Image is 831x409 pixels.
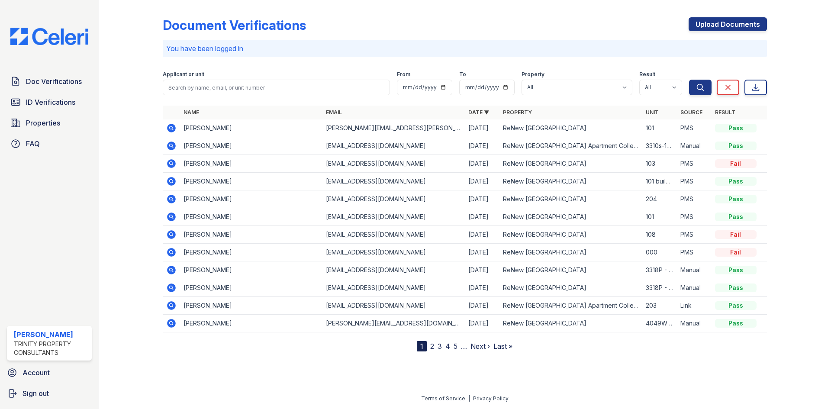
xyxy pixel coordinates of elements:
p: You have been logged in [166,43,763,54]
td: [DATE] [465,297,499,315]
td: [PERSON_NAME] [180,226,322,244]
td: Link [677,297,712,315]
a: 2 [430,342,434,351]
td: [DATE] [465,155,499,173]
td: ReNew [GEOGRAPHIC_DATA] [499,279,642,297]
a: Privacy Policy [473,395,509,402]
td: 000 [642,244,677,261]
td: ReNew [GEOGRAPHIC_DATA] [499,119,642,137]
div: Pass [715,319,757,328]
td: ReNew [GEOGRAPHIC_DATA] [499,244,642,261]
div: Pass [715,283,757,292]
td: 108 [642,226,677,244]
td: [DATE] [465,261,499,279]
td: [DATE] [465,190,499,208]
a: Doc Verifications [7,73,92,90]
td: PMS [677,173,712,190]
a: Last » [493,342,512,351]
td: ReNew [GEOGRAPHIC_DATA] [499,315,642,332]
td: PMS [677,119,712,137]
a: Source [680,109,702,116]
label: Property [522,71,544,78]
a: Sign out [3,385,95,402]
td: [EMAIL_ADDRESS][DOMAIN_NAME] [322,297,465,315]
label: Applicant or unit [163,71,204,78]
td: [DATE] [465,137,499,155]
td: [EMAIL_ADDRESS][DOMAIN_NAME] [322,137,465,155]
td: ReNew [GEOGRAPHIC_DATA] [499,155,642,173]
td: [DATE] [465,226,499,244]
a: ID Verifications [7,93,92,111]
div: Document Verifications [163,17,306,33]
td: [EMAIL_ADDRESS][DOMAIN_NAME] [322,261,465,279]
a: Name [184,109,199,116]
td: [EMAIL_ADDRESS][DOMAIN_NAME] [322,208,465,226]
td: [PERSON_NAME] [180,315,322,332]
div: Trinity Property Consultants [14,340,88,357]
td: ReNew [GEOGRAPHIC_DATA] [499,208,642,226]
td: [PERSON_NAME] [180,208,322,226]
a: Terms of Service [421,395,465,402]
span: Properties [26,118,60,128]
td: [PERSON_NAME] [180,155,322,173]
td: [PERSON_NAME][EMAIL_ADDRESS][PERSON_NAME][DOMAIN_NAME] [322,119,465,137]
td: [PERSON_NAME] [180,261,322,279]
a: Account [3,364,95,381]
div: Fail [715,248,757,257]
a: 3 [438,342,442,351]
td: 101 [642,208,677,226]
div: 1 [417,341,427,351]
td: ReNew [GEOGRAPHIC_DATA] [499,226,642,244]
div: Pass [715,177,757,186]
td: Manual [677,261,712,279]
td: 4049W - 101 [642,315,677,332]
img: CE_Logo_Blue-a8612792a0a2168367f1c8372b55b34899dd931a85d93a1a3d3e32e68fde9ad4.png [3,28,95,45]
span: Account [23,367,50,378]
td: [PERSON_NAME] [180,279,322,297]
td: [EMAIL_ADDRESS][DOMAIN_NAME] [322,279,465,297]
td: PMS [677,244,712,261]
label: From [397,71,410,78]
span: … [461,341,467,351]
td: ReNew [GEOGRAPHIC_DATA] Apartment Collection [499,297,642,315]
td: [PERSON_NAME] [180,190,322,208]
td: PMS [677,190,712,208]
div: | [468,395,470,402]
span: Doc Verifications [26,76,82,87]
td: 3318P - 301 [642,279,677,297]
td: [DATE] [465,119,499,137]
td: [EMAIL_ADDRESS][DOMAIN_NAME] [322,190,465,208]
a: Upload Documents [689,17,767,31]
td: PMS [677,155,712,173]
td: PMS [677,226,712,244]
td: [DATE] [465,315,499,332]
a: Date ▼ [468,109,489,116]
td: 101 [642,119,677,137]
span: Sign out [23,388,49,399]
a: Result [715,109,735,116]
td: [PERSON_NAME][EMAIL_ADDRESS][DOMAIN_NAME] [322,315,465,332]
td: [DATE] [465,208,499,226]
td: [PERSON_NAME] [180,244,322,261]
a: 5 [454,342,457,351]
td: [DATE] [465,279,499,297]
label: To [459,71,466,78]
a: Property [503,109,532,116]
a: Email [326,109,342,116]
div: Pass [715,301,757,310]
td: Manual [677,137,712,155]
a: 4 [445,342,450,351]
td: 101 building 4042 [642,173,677,190]
div: Fail [715,230,757,239]
td: [EMAIL_ADDRESS][DOMAIN_NAME] [322,173,465,190]
div: Pass [715,124,757,132]
div: Pass [715,213,757,221]
td: [PERSON_NAME] [180,137,322,155]
td: [EMAIL_ADDRESS][DOMAIN_NAME] [322,244,465,261]
td: ReNew [GEOGRAPHIC_DATA] [499,261,642,279]
td: 204 [642,190,677,208]
td: 203 [642,297,677,315]
td: Manual [677,315,712,332]
td: 103 [642,155,677,173]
